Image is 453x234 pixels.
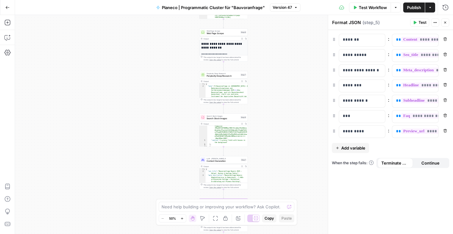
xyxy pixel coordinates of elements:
div: 1 [199,83,206,85]
div: 2 [199,170,206,175]
button: Add variable [332,143,369,153]
span: Version 47 [273,5,292,10]
div: 7 [199,145,207,148]
button: Version 47 [270,3,301,12]
span: Toggle code folding, rows 1 through 7 [204,168,206,170]
span: Web Page Scrape [207,30,239,32]
div: Step 1 [241,159,246,161]
div: 6 [199,13,207,25]
a: When the step fails: [332,160,374,166]
span: Copy the output [209,101,221,103]
div: Perplexity Deep ResearchPerplexity Deep ResearchStep 7Output{ "body":"# Bauvoranfrage in [GEOGRAP... [199,71,248,104]
span: Add variable [341,145,365,151]
div: 4 [199,119,207,140]
div: This output is too large & has been abbreviated for review. to view the full content. [203,56,246,61]
button: Continue [413,158,448,168]
div: Output [203,80,239,83]
span: Copy the output [209,59,221,61]
div: Step 8 [240,31,246,34]
span: : [388,66,389,73]
span: Toggle code folding, rows 7 through 11 [205,145,207,148]
button: Test Workflow [349,3,391,13]
span: : [388,50,389,58]
span: Search Stock Images [207,115,239,117]
span: Test [419,20,426,25]
span: Paste [281,216,292,221]
span: Copy the output [209,186,221,188]
div: Output [203,123,239,125]
span: LLM · [PERSON_NAME] 4 [207,157,239,160]
div: 5 [199,140,207,144]
span: ( step_5 ) [363,19,380,26]
div: Format JSONFormat JSONStep 5Output{ "content":"<p>Sie planen ein Bauvorhaben in Bayern und sind u... [199,199,248,232]
span: Planeco | Programmatic Cluster für "Bauvoranfrage" [162,4,265,11]
div: This output is too large & has been abbreviated for review. to view the full content. [203,226,246,231]
span: : [388,127,389,134]
div: This output is too large & has been abbreviated for review. to view the full content. [203,184,246,189]
div: Output [203,165,239,168]
div: 3 [199,175,206,183]
div: Output [203,38,239,40]
div: Step 7 [240,74,246,76]
span: : [388,111,389,119]
span: : [388,81,389,88]
div: 6 [199,144,207,146]
g: Edge from step_1 to step_5 [223,189,224,198]
span: Web Page Scrape [207,32,239,35]
span: Copy [265,216,274,221]
span: Continue [421,160,440,166]
div: LLM · [PERSON_NAME] 4Content GenerationStep 1Output{ "seo_title":"Bauvoranfrage Bayern 2025 – Abl... [199,156,248,189]
div: Search Stock ImagesSearch Stock ImagesStep 9Output =jpg&ixid =M3w2NTI3OTR8MHwxfHNlYXJjaHwxfHxXZWx... [199,114,248,147]
span: Publish [407,4,421,11]
div: Step 9 [240,116,246,119]
span: Perplexity Deep Research [207,72,239,75]
button: Test [410,18,429,27]
button: Paste [279,214,294,222]
span: Perplexity Deep Research [207,74,239,78]
g: Edge from step_4 to step_8 [223,19,224,28]
g: Edge from step_7 to step_9 [223,104,224,113]
button: Copy [262,214,276,222]
span: : [388,96,389,104]
span: Toggle code folding, rows 1 through 3 [204,83,206,85]
g: Edge from step_9 to step_1 [223,147,224,156]
span: Search Stock Images [207,117,239,120]
span: : [388,35,389,43]
div: 1 [199,168,206,170]
span: Copy the output [209,229,221,231]
button: Planeco | Programmatic Cluster für "Bauvoranfrage" [152,3,269,13]
g: Edge from step_8 to step_7 [223,62,224,71]
div: This output is too large & has been abbreviated for review. to view the full content. [203,99,246,104]
span: Test Workflow [359,4,387,11]
span: 50% [169,216,176,221]
span: Terminate Workflow [381,160,409,166]
span: Content Generation [207,160,239,163]
button: Publish [403,3,425,13]
textarea: Format JSON [332,19,361,26]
